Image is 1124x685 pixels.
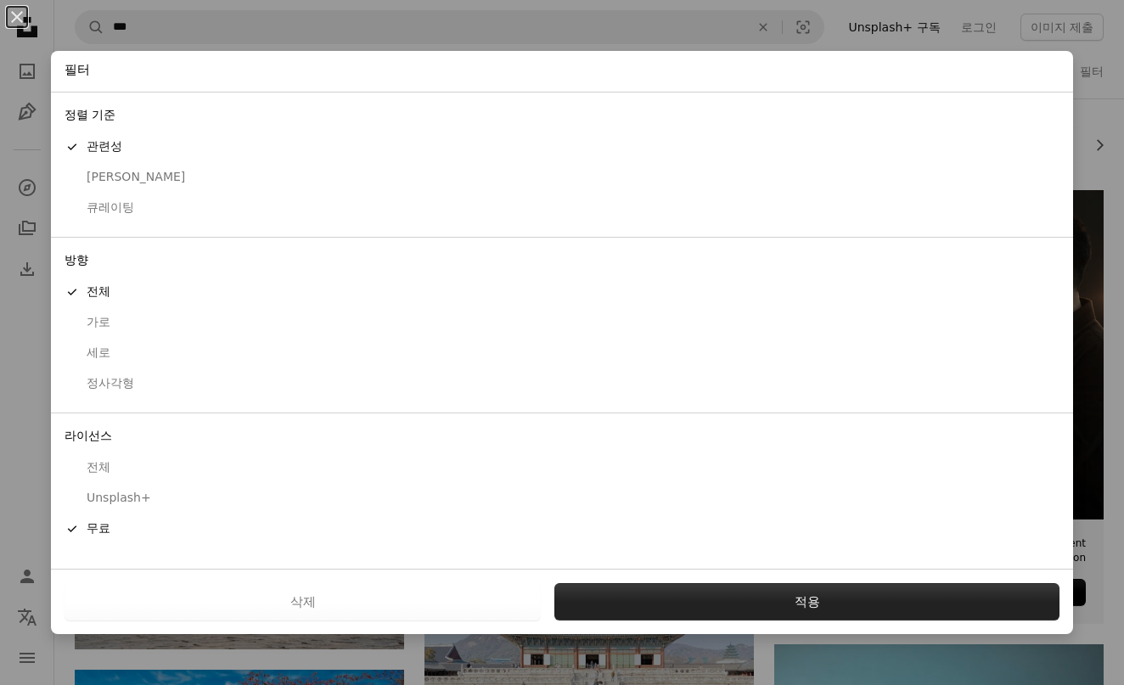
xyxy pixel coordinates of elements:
div: Unsplash+ [65,490,1059,507]
button: 세로 [51,338,1073,368]
button: 정사각형 [51,368,1073,399]
button: 큐레이팅 [51,193,1073,223]
div: 세로 [65,345,1059,362]
div: 관련성 [65,138,1059,155]
div: 정렬 기준 [51,99,1073,132]
button: 가로 [51,307,1073,338]
button: 전체 [51,277,1073,307]
div: 전체 [65,284,1059,300]
div: 큐레이팅 [65,199,1059,216]
div: 정사각형 [65,375,1059,392]
div: [PERSON_NAME] [65,169,1059,186]
div: 가로 [65,314,1059,331]
div: 라이선스 [51,420,1073,452]
div: 무료 [65,520,1059,537]
button: Unsplash+ [51,483,1073,514]
button: 무료 [51,514,1073,544]
button: 삭제 [65,583,541,620]
button: 관련성 [51,132,1073,162]
div: 방향 [51,244,1073,277]
button: 전체 [51,452,1073,483]
button: 적용 [554,583,1059,620]
button: [PERSON_NAME] [51,162,1073,193]
h4: 필터 [65,61,90,79]
div: 전체 [65,459,1059,476]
